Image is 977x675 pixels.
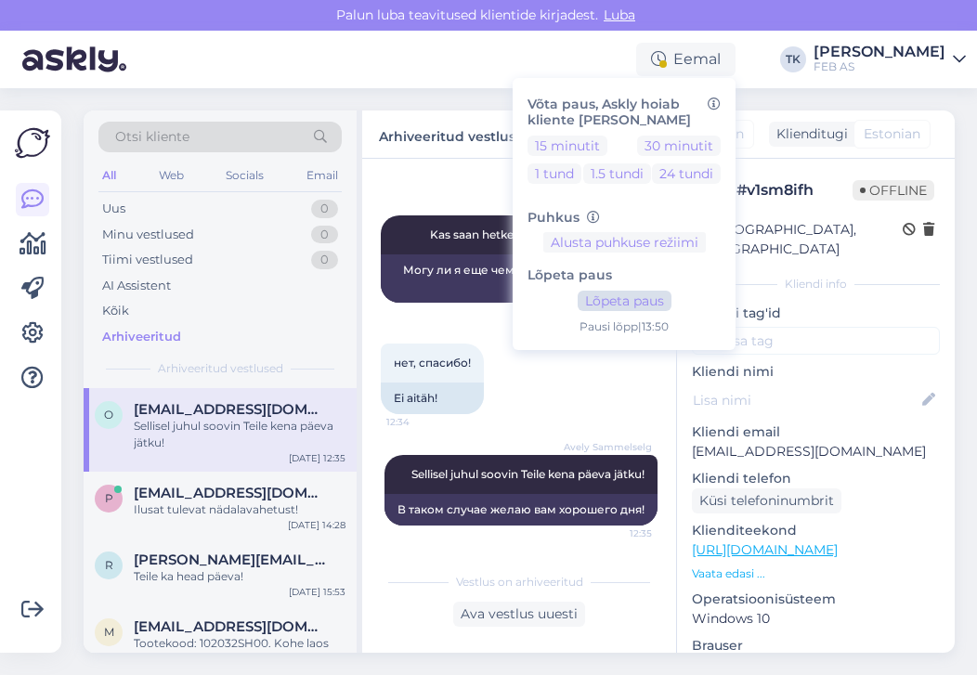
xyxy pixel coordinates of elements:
span: Offline [853,180,934,201]
span: 12:34 [386,415,456,429]
button: 1 tund [528,163,581,184]
label: Arhiveeritud vestlus [379,122,515,147]
div: [GEOGRAPHIC_DATA], [GEOGRAPHIC_DATA] [697,220,903,259]
button: 15 minutit [528,136,607,156]
div: 0 [311,251,338,269]
h6: Puhkus [528,210,721,226]
span: Avely Sammelselg [564,440,652,454]
div: 0 [311,200,338,218]
p: Kliendi telefon [692,469,940,488]
div: Socials [222,163,267,188]
button: 30 minutit [637,136,721,156]
div: Tiimi vestlused [102,251,193,269]
span: нет, спасибо! [394,356,471,370]
div: 0 [311,226,338,244]
div: Ei aitäh! [381,383,484,414]
span: o [104,408,113,422]
span: rainer@wagenkull.ee [134,552,327,568]
div: Kõik [102,302,129,320]
img: Askly Logo [15,125,50,161]
p: [EMAIL_ADDRESS][DOMAIN_NAME] [692,442,940,461]
button: Lõpeta paus [578,291,671,311]
div: Email [303,163,342,188]
div: Teile ka head päeva! [134,568,345,585]
span: Arhiveeritud vestlused [158,360,283,377]
p: Kliendi tag'id [692,304,940,323]
div: Kliendi info [692,276,940,292]
h6: Võta paus, Askly hoiab kliente [PERSON_NAME] [528,97,721,128]
div: Minu vestlused [102,226,194,244]
div: Uus [102,200,125,218]
span: pentcathy@gmail.com [134,485,327,501]
span: Vestlus on arhiveeritud [456,574,583,591]
div: TK [780,46,806,72]
div: FEB AS [814,59,945,74]
div: Sellisel juhul soovin Teile kena päeva jätku! [134,418,345,451]
button: Alusta puhkuse režiimi [543,232,706,253]
div: Ava vestlus uuesti [453,602,585,627]
span: 12:35 [582,526,652,540]
div: Могу ли я еще чем-то помочь на данный момент? [381,254,658,303]
div: Ilusat tulevat nädalavahetust! [134,501,345,518]
div: # v1sm8ifh [736,179,853,201]
div: Web [155,163,188,188]
span: orlovaindesign@gmail.com [134,401,327,418]
a: [PERSON_NAME]FEB AS [814,45,966,74]
p: Klienditeekond [692,521,940,540]
div: [DATE] 12:35 [289,451,345,465]
p: Brauser [692,636,940,656]
span: Otsi kliente [115,127,189,147]
span: r [105,558,113,572]
span: p [105,491,113,505]
p: Vaata edasi ... [692,565,940,582]
div: В таком случае желаю вам хорошего дня! [384,494,658,526]
div: Küsi telefoninumbrit [692,488,841,513]
div: Tootekood: 102032SH00. Kohe laos olemas pole, aga saame tellida. Hind 113 €, tarneaeg on umbes 2-... [134,635,345,669]
input: Lisa tag [692,327,940,355]
div: [PERSON_NAME] [814,45,945,59]
span: Estonian [864,124,920,144]
button: 1.5 tundi [583,163,651,184]
h6: Lõpeta paus [528,267,721,283]
div: AI Assistent [102,277,171,295]
span: maarikamorel@gmail.com [134,618,327,635]
div: [DATE] 15:53 [289,585,345,599]
div: Pausi lõpp | 13:50 [528,318,721,335]
span: Sellisel juhul soovin Teile kena päeva jätku! [411,467,645,481]
p: Kliendi nimi [692,362,940,382]
a: [URL][DOMAIN_NAME] [692,541,838,558]
span: Luba [598,6,641,23]
p: Windows 10 [692,609,940,629]
p: Operatsioonisüsteem [692,590,940,609]
div: Eemal [636,43,736,76]
span: Kas saan hetkel veel kuidagi abiks olla? [430,227,645,241]
span: m [104,625,114,639]
div: Klienditugi [769,124,848,144]
div: All [98,163,120,188]
div: Arhiveeritud [102,328,181,346]
input: Lisa nimi [693,390,918,410]
div: [DATE] 14:28 [288,518,345,532]
p: Kliendi email [692,422,940,442]
button: 24 tundi [652,163,721,184]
